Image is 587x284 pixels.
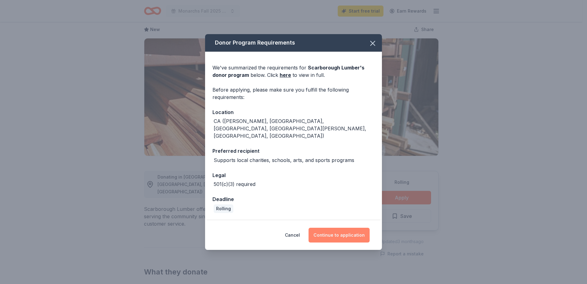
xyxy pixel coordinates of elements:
[214,204,233,213] div: Rolling
[214,156,354,164] div: Supports local charities, schools, arts, and sports programs
[212,147,375,155] div: Preferred recipient
[280,71,291,79] a: here
[309,228,370,243] button: Continue to application
[214,180,255,188] div: 501(c)(3) required
[212,171,375,179] div: Legal
[285,228,300,243] button: Cancel
[212,86,375,101] div: Before applying, please make sure you fulfill the following requirements:
[212,108,375,116] div: Location
[214,117,375,140] div: CA ([PERSON_NAME], [GEOGRAPHIC_DATA], [GEOGRAPHIC_DATA], [GEOGRAPHIC_DATA][PERSON_NAME], [GEOGRAP...
[205,34,382,52] div: Donor Program Requirements
[212,195,375,203] div: Deadline
[212,64,375,79] div: We've summarized the requirements for below. Click to view in full.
